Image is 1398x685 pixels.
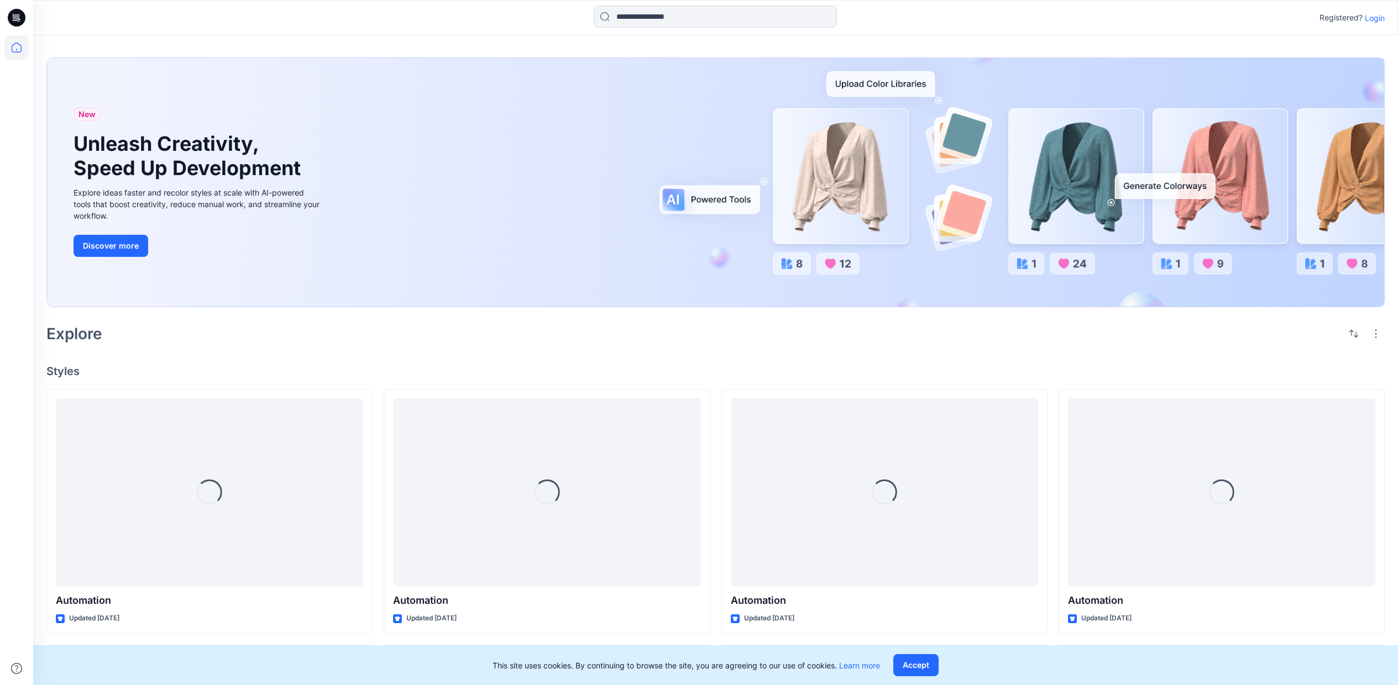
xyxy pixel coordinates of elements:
p: Updated [DATE] [69,613,119,624]
p: Login [1365,12,1385,24]
p: Registered? [1320,11,1363,24]
a: Discover more [74,235,322,257]
p: Automation [393,593,700,608]
p: Automation [1068,593,1375,608]
p: Updated [DATE] [744,613,794,624]
button: Discover more [74,235,148,257]
h2: Explore [46,325,102,342]
p: Updated [DATE] [406,613,457,624]
h1: Unleash Creativity, Speed Up Development [74,132,306,180]
span: New [78,108,96,121]
p: This site uses cookies. By continuing to browse the site, you are agreeing to our use of cookies. [493,660,880,671]
p: Automation [731,593,1038,608]
div: Explore ideas faster and recolor styles at scale with AI-powered tools that boost creativity, red... [74,187,322,222]
a: Learn more [839,661,880,670]
h4: Styles [46,365,1385,378]
p: Automation [56,593,363,608]
button: Accept [893,654,939,676]
p: Updated [DATE] [1081,613,1132,624]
